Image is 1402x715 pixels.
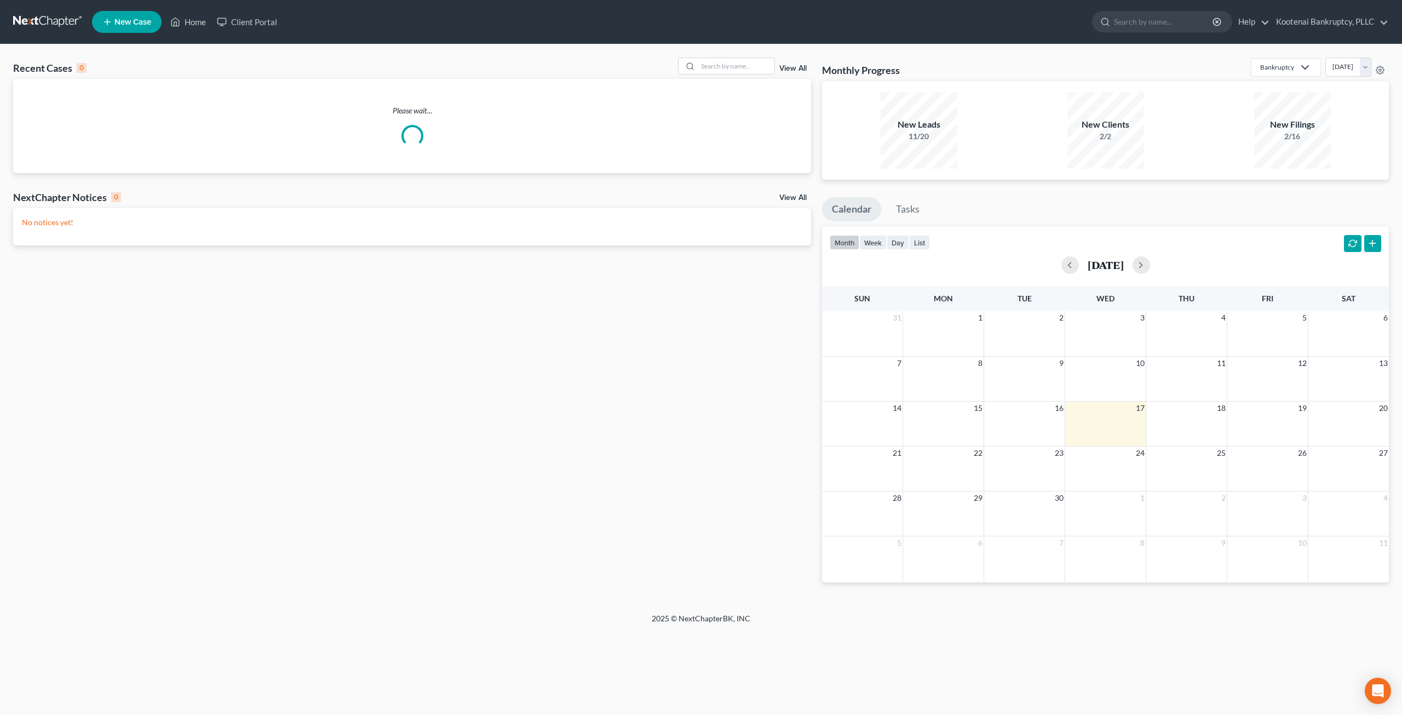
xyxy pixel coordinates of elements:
[830,235,859,250] button: month
[1297,357,1308,370] span: 12
[1378,402,1389,415] span: 20
[1301,491,1308,505] span: 3
[13,191,121,204] div: NextChapter Notices
[973,491,984,505] span: 29
[892,311,903,324] span: 31
[1271,12,1388,32] a: Kootenai Bankruptcy, PLLC
[1054,447,1065,460] span: 23
[1216,402,1227,415] span: 18
[1054,491,1065,505] span: 30
[1254,118,1331,131] div: New Filings
[1179,294,1194,303] span: Thu
[1382,311,1389,324] span: 6
[1139,536,1146,550] span: 8
[77,63,87,73] div: 0
[1067,131,1144,142] div: 2/2
[881,118,957,131] div: New Leads
[1216,357,1227,370] span: 11
[1342,294,1355,303] span: Sat
[822,197,881,221] a: Calendar
[1382,491,1389,505] span: 4
[389,613,1013,633] div: 2025 © NextChapterBK, INC
[1220,536,1227,550] span: 9
[854,294,870,303] span: Sun
[22,217,802,228] p: No notices yet!
[1260,62,1294,72] div: Bankruptcy
[13,105,811,116] p: Please wait...
[1058,357,1065,370] span: 9
[779,65,807,72] a: View All
[896,536,903,550] span: 5
[1067,118,1144,131] div: New Clients
[977,536,984,550] span: 6
[881,131,957,142] div: 11/20
[1365,678,1391,704] div: Open Intercom Messenger
[1114,12,1214,32] input: Search by name...
[892,402,903,415] span: 14
[973,402,984,415] span: 15
[1058,311,1065,324] span: 2
[887,235,909,250] button: day
[1297,536,1308,550] span: 10
[1088,259,1124,271] h2: [DATE]
[892,491,903,505] span: 28
[1135,402,1146,415] span: 17
[1135,447,1146,460] span: 24
[1297,402,1308,415] span: 19
[1220,491,1227,505] span: 2
[111,192,121,202] div: 0
[1139,491,1146,505] span: 1
[1220,311,1227,324] span: 4
[1254,131,1331,142] div: 2/16
[1378,357,1389,370] span: 13
[211,12,283,32] a: Client Portal
[779,194,807,202] a: View All
[114,18,151,26] span: New Case
[1262,294,1273,303] span: Fri
[886,197,929,221] a: Tasks
[909,235,930,250] button: list
[1058,536,1065,550] span: 7
[1135,357,1146,370] span: 10
[977,357,984,370] span: 8
[1216,447,1227,460] span: 25
[896,357,903,370] span: 7
[698,58,774,74] input: Search by name...
[1301,311,1308,324] span: 5
[1054,402,1065,415] span: 16
[977,311,984,324] span: 1
[1378,447,1389,460] span: 27
[934,294,953,303] span: Mon
[165,12,211,32] a: Home
[1233,12,1269,32] a: Help
[822,64,900,77] h3: Monthly Progress
[1297,447,1308,460] span: 26
[892,447,903,460] span: 21
[1018,294,1032,303] span: Tue
[1378,536,1389,550] span: 11
[13,61,87,75] div: Recent Cases
[1139,311,1146,324] span: 3
[1096,294,1114,303] span: Wed
[973,447,984,460] span: 22
[859,235,887,250] button: week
